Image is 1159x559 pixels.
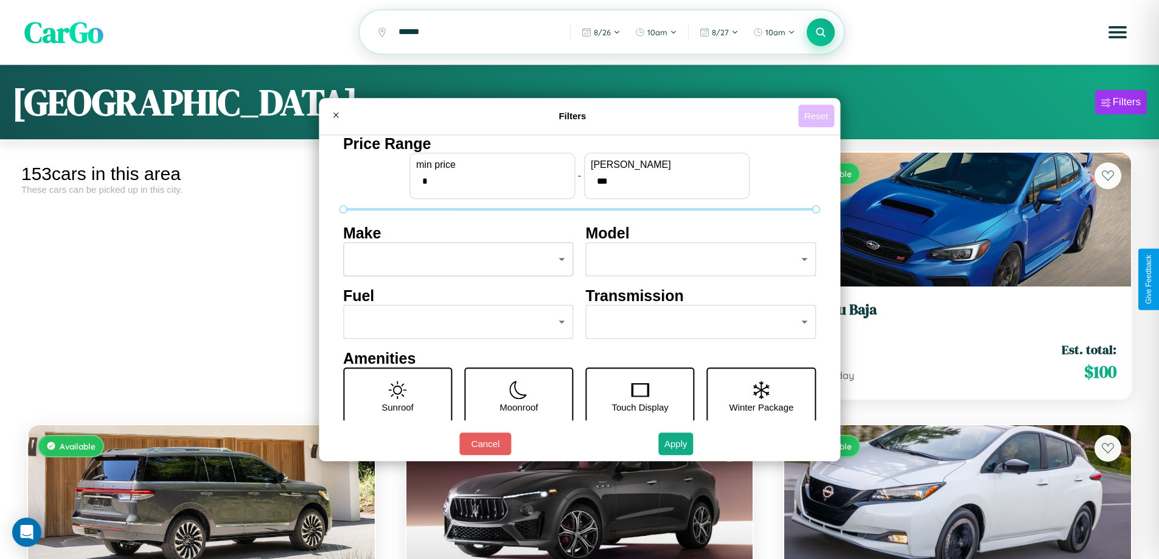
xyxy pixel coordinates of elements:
span: Est. total: [1062,341,1116,358]
h4: Transmission [586,287,816,305]
button: 10am [747,23,801,42]
p: - [578,167,581,184]
button: Apply [658,432,694,455]
button: Cancel [459,432,511,455]
button: Reset [798,105,834,127]
a: Subaru Baja2020 [799,301,1116,331]
div: Give Feedback [1144,255,1153,304]
h4: Price Range [343,135,816,153]
p: Winter Package [729,399,794,415]
button: 8/26 [576,23,627,42]
h4: Amenities [343,350,816,367]
h4: Model [586,224,816,242]
div: 153 cars in this area [21,164,381,184]
span: 10am [765,27,785,37]
button: 8/27 [694,23,745,42]
div: Open Intercom Messenger [12,518,41,547]
p: Touch Display [611,399,668,415]
button: Filters [1095,90,1147,114]
span: / day [829,369,854,381]
button: Open menu [1101,15,1135,49]
p: Sunroof [381,399,414,415]
label: [PERSON_NAME] [591,159,743,170]
button: 10am [629,23,683,42]
label: min price [416,159,568,170]
span: 10am [647,27,667,37]
div: These cars can be picked up in this city. [21,184,381,195]
h4: Filters [347,111,798,121]
span: CarGo [24,12,103,52]
span: 8 / 26 [594,27,611,37]
span: 8 / 27 [712,27,729,37]
span: $ 100 [1084,359,1116,384]
h4: Make [343,224,574,242]
div: Filters [1113,96,1141,108]
h3: Subaru Baja [799,301,1116,319]
h4: Fuel [343,287,574,305]
h1: [GEOGRAPHIC_DATA] [12,77,358,127]
span: Available [60,441,96,451]
p: Moonroof [499,399,538,415]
